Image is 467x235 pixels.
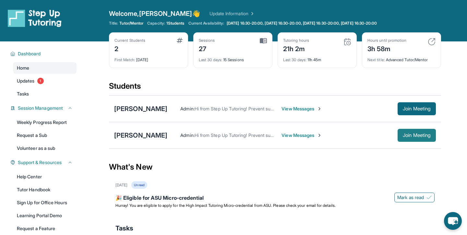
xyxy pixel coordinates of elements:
span: Updates [17,78,35,84]
a: Learning Portal Demo [13,210,77,221]
div: 2 [114,43,145,53]
a: Request a Sub [13,129,77,141]
a: Tutor Handbook [13,184,77,196]
span: Last 30 days : [283,57,306,62]
span: 1 Students [166,21,185,26]
span: First Match : [114,57,135,62]
div: Advanced Tutor/Mentor [367,53,436,62]
div: What's New [109,153,441,181]
span: View Messages [281,106,322,112]
button: Dashboard [15,50,73,57]
div: 11h 45m [283,53,351,62]
a: Home [13,62,77,74]
div: [DATE] [115,183,127,188]
a: Help Center [13,171,77,183]
span: Last 30 days : [199,57,222,62]
div: Sessions [199,38,215,43]
span: Home [17,65,29,71]
div: Tutoring hours [283,38,309,43]
div: 3h 58m [367,43,406,53]
span: Next title : [367,57,385,62]
a: Updates1 [13,75,77,87]
div: Students [109,81,441,95]
div: 15 Sessions [199,53,267,62]
span: View Messages [281,132,322,139]
img: Chevron-Right [317,106,322,111]
div: Unread [131,181,147,189]
img: card [343,38,351,46]
span: Current Availability: [188,21,224,26]
span: [DATE] 16:30-20:00, [DATE] 16:30-20:00, [DATE] 16:30-20:00, [DATE] 16:30-20:00 [227,21,377,26]
a: Volunteer as a sub [13,142,77,154]
button: Session Management [15,105,73,111]
span: Welcome, [PERSON_NAME] 👋 [109,9,200,18]
button: Join Meeting [398,102,436,115]
a: Weekly Progress Report [13,117,77,128]
span: Join Meeting [403,107,431,111]
span: Support & Resources [18,159,62,166]
div: Hours until promotion [367,38,406,43]
span: Title: [109,21,118,26]
div: Current Students [114,38,145,43]
div: 21h 2m [283,43,309,53]
span: Admin : [180,106,194,111]
img: card [428,38,436,46]
img: Mark as read [426,195,432,200]
button: Join Meeting [398,129,436,142]
img: card [177,38,183,43]
button: Support & Resources [15,159,73,166]
span: Tutor/Mentor [119,21,143,26]
a: Update Information [210,10,255,17]
span: Tasks [17,91,29,97]
div: [DATE] [114,53,183,62]
span: Join Meeting [403,133,431,137]
a: Tasks [13,88,77,100]
img: logo [8,9,62,27]
span: Admin : [180,132,194,138]
div: 27 [199,43,215,53]
img: Chevron Right [248,10,255,17]
div: [PERSON_NAME] [114,104,167,113]
span: Tasks [115,224,133,233]
img: Chevron-Right [317,133,322,138]
span: Capacity: [147,21,165,26]
button: chat-button [444,212,462,230]
span: Hurray! You are eligible to apply for the High Impact Tutoring Micro-credential from ASU. Please ... [115,203,336,208]
span: Dashboard [18,50,41,57]
a: Request a Feature [13,223,77,234]
span: Session Management [18,105,63,111]
div: 🎉 Eligible for ASU Micro-credential [115,194,435,203]
div: [PERSON_NAME] [114,131,167,140]
span: Mark as read [397,194,424,201]
button: Mark as read [394,193,435,202]
a: Sign Up for Office Hours [13,197,77,208]
a: [DATE] 16:30-20:00, [DATE] 16:30-20:00, [DATE] 16:30-20:00, [DATE] 16:30-20:00 [225,21,378,26]
img: card [260,38,267,44]
span: 1 [37,78,44,84]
